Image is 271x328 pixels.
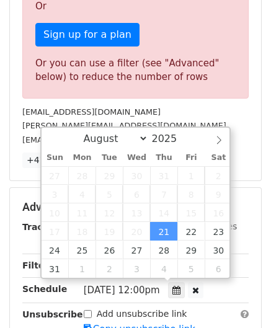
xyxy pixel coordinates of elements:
span: September 4, 2025 [150,259,177,278]
span: August 20, 2025 [123,222,150,241]
span: August 8, 2025 [177,185,205,203]
span: August 30, 2025 [205,241,232,259]
span: August 11, 2025 [68,203,96,222]
span: September 6, 2025 [205,259,232,278]
small: [EMAIL_ADDRESS][DOMAIN_NAME] [22,135,161,144]
span: September 1, 2025 [68,259,96,278]
span: August 4, 2025 [68,185,96,203]
span: July 27, 2025 [42,166,69,185]
span: August 19, 2025 [96,222,123,241]
span: September 3, 2025 [123,259,150,278]
span: July 28, 2025 [68,166,96,185]
span: August 7, 2025 [150,185,177,203]
span: August 3, 2025 [42,185,69,203]
strong: Tracking [22,222,64,232]
span: August 1, 2025 [177,166,205,185]
a: Sign up for a plan [35,23,140,47]
strong: Filters [22,260,54,270]
label: Add unsubscribe link [97,308,187,321]
span: Sun [42,154,69,162]
span: July 31, 2025 [150,166,177,185]
span: August 17, 2025 [42,222,69,241]
span: August 12, 2025 [96,203,123,222]
span: July 29, 2025 [96,166,123,185]
span: August 9, 2025 [205,185,232,203]
span: August 27, 2025 [123,241,150,259]
span: August 15, 2025 [177,203,205,222]
span: August 6, 2025 [123,185,150,203]
span: August 21, 2025 [150,222,177,241]
span: August 5, 2025 [96,185,123,203]
strong: Unsubscribe [22,309,83,319]
span: August 13, 2025 [123,203,150,222]
span: September 5, 2025 [177,259,205,278]
span: Mon [68,154,96,162]
span: Sat [205,154,232,162]
span: August 2, 2025 [205,166,232,185]
span: August 16, 2025 [205,203,232,222]
span: August 18, 2025 [68,222,96,241]
span: August 24, 2025 [42,241,69,259]
small: [PERSON_NAME][EMAIL_ADDRESS][DOMAIN_NAME] [22,121,226,130]
span: August 25, 2025 [68,241,96,259]
input: Year [148,133,193,144]
span: Fri [177,154,205,162]
span: [DATE] 12:00pm [84,285,160,296]
span: August 23, 2025 [205,222,232,241]
h5: Advanced [22,200,249,214]
small: [EMAIL_ADDRESS][DOMAIN_NAME] [22,107,161,117]
span: September 2, 2025 [96,259,123,278]
span: Wed [123,154,150,162]
span: Thu [150,154,177,162]
span: August 22, 2025 [177,222,205,241]
span: Tue [96,154,123,162]
span: August 10, 2025 [42,203,69,222]
span: July 30, 2025 [123,166,150,185]
a: +47 more [22,153,74,168]
span: August 14, 2025 [150,203,177,222]
span: August 29, 2025 [177,241,205,259]
span: August 26, 2025 [96,241,123,259]
div: Or you can use a filter (see "Advanced" below) to reduce the number of rows [35,56,236,84]
strong: Schedule [22,284,67,294]
span: August 31, 2025 [42,259,69,278]
span: August 28, 2025 [150,241,177,259]
iframe: Chat Widget [209,268,271,328]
